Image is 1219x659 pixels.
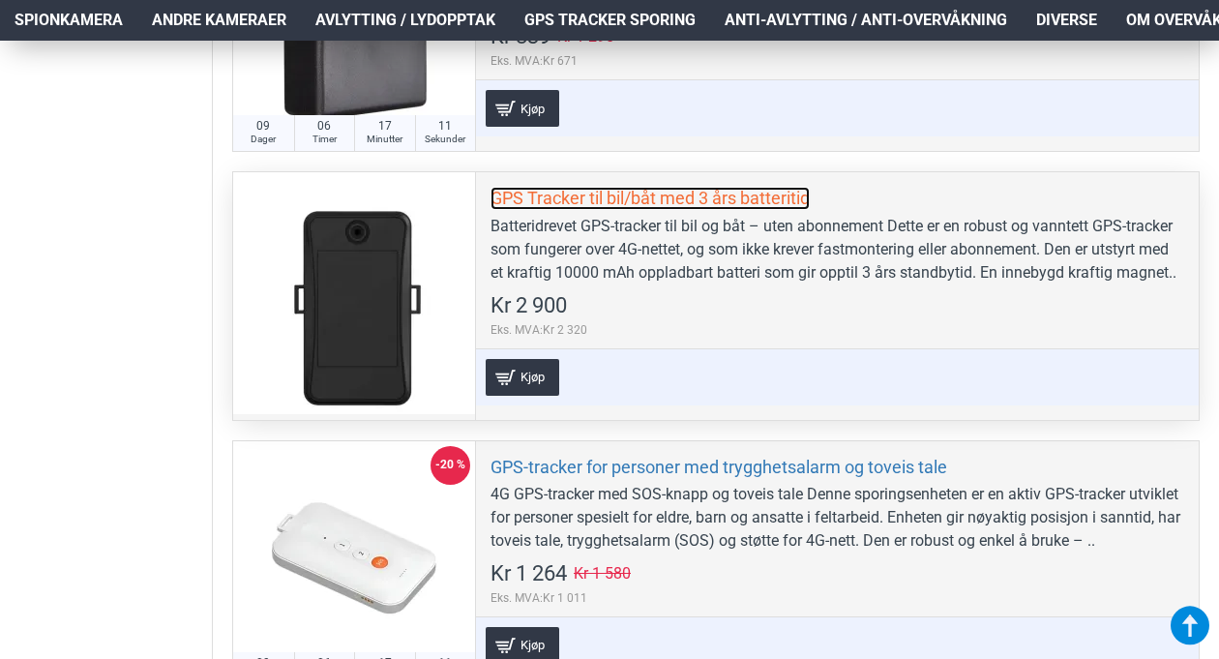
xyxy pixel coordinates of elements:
span: Diverse [1036,9,1097,32]
span: Eks. MVA:Kr 2 320 [491,321,587,339]
div: Batteridrevet GPS-tracker til bil og båt – uten abonnement Dette er en robust og vanntett GPS-tra... [491,215,1184,285]
span: Kjøp [516,639,550,651]
span: Andre kameraer [152,9,286,32]
a: GPS-tracker for personer med trygghetsalarm og toveis tale [491,456,947,478]
span: Spionkamera [15,9,123,32]
span: Kr 1 264 [491,563,567,584]
div: 4G GPS-tracker med SOS-knapp og toveis tale Denne sporingsenheten er en aktiv GPS-tracker utvikle... [491,483,1184,553]
span: Kr 2 900 [491,295,567,316]
span: Eks. MVA:Kr 671 [491,52,614,70]
span: Kr 1 580 [574,566,631,582]
span: Kr 839 [491,26,550,47]
span: Kjøp [516,103,550,115]
span: Anti-avlytting / Anti-overvåkning [725,9,1007,32]
span: Kjøp [516,371,550,383]
a: GPS Tracker til bil/båt med 3 års batteritid [491,187,810,209]
a: GPS Tracker til bil/båt med 3 års batteritid GPS Tracker til bil/båt med 3 års batteritid [233,172,475,414]
span: GPS Tracker Sporing [524,9,696,32]
span: Avlytting / Lydopptak [315,9,495,32]
span: Kr 1 290 [557,29,614,45]
span: Eks. MVA:Kr 1 011 [491,589,631,607]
